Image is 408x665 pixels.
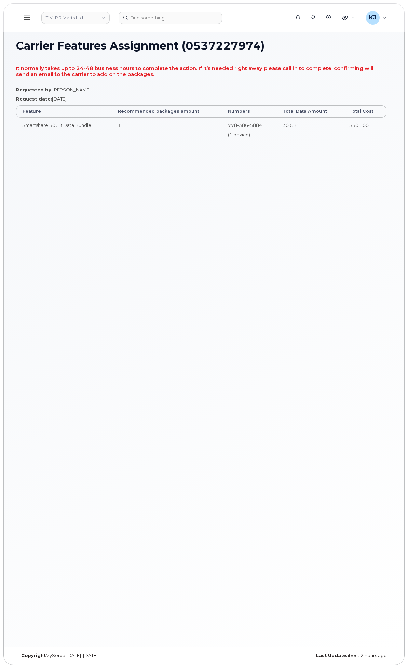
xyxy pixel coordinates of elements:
[228,122,262,128] span: 778
[16,87,386,93] p: [PERSON_NAME]
[222,118,276,142] td: (1 device)
[276,118,343,142] td: 30 GB
[248,122,262,128] span: 5884
[16,96,386,102] p: [DATE]
[21,653,46,658] strong: Copyright
[343,118,386,142] td: $305.00
[16,118,112,142] td: Smartshare 30GB Data Bundle
[378,635,403,660] iframe: Messenger Launcher
[343,105,386,118] th: Total Cost
[204,653,392,659] div: about 2 hours ago
[276,105,343,118] th: Total Data Amount
[16,66,386,77] h4: It normally takes up to 24-48 business hours to complete the action. If it’s needed right away pl...
[222,105,276,118] th: Numbers
[16,653,204,659] div: MyServe [DATE]–[DATE]
[112,105,222,118] th: Recommended packages amount
[112,118,222,142] td: 1
[237,122,248,128] span: 386
[316,653,346,658] strong: Last Update
[16,40,392,52] h1: Carrier Features Assignment (0537227974)
[16,87,53,92] b: Requested by:
[16,105,112,118] th: Feature
[16,96,52,102] b: Request date:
